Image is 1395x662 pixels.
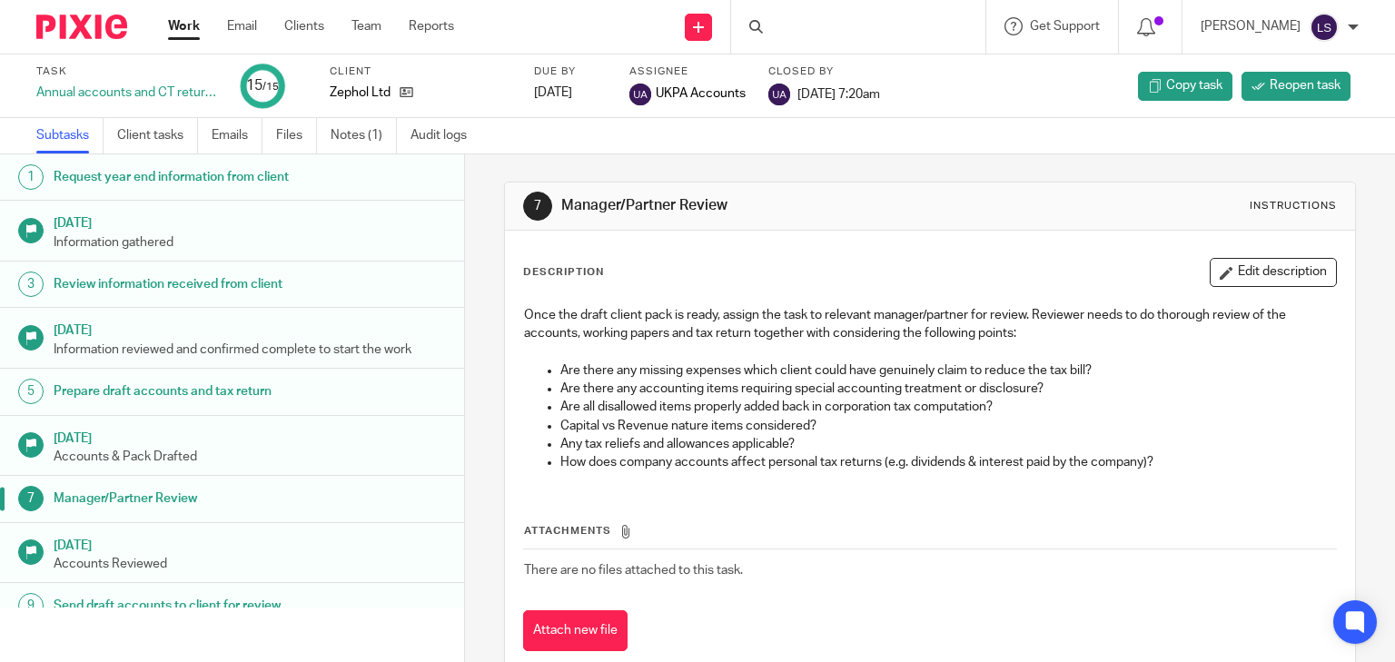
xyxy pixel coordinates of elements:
[54,233,446,252] p: Information gathered
[524,306,1337,343] p: Once the draft client pack is ready, assign the task to relevant manager/partner for review. Revi...
[768,64,880,79] label: Closed by
[1166,76,1222,94] span: Copy task
[54,317,446,340] h1: [DATE]
[54,163,315,191] h1: Request year end information from client
[523,610,628,651] button: Attach new file
[36,15,127,39] img: Pixie
[1242,72,1350,101] a: Reopen task
[168,17,200,35] a: Work
[212,118,262,153] a: Emails
[1138,72,1232,101] a: Copy task
[560,435,1337,453] p: Any tax reliefs and allowances applicable?
[36,84,218,102] div: Annual accounts and CT return - Current
[1210,258,1337,287] button: Edit description
[656,84,746,103] span: UKPA Accounts
[54,425,446,448] h1: [DATE]
[560,380,1337,398] p: Are there any accounting items requiring special accounting treatment or disclosure?
[560,361,1337,380] p: Are there any missing expenses which client could have genuinely claim to reduce the tax bill?
[629,84,651,105] img: svg%3E
[629,64,746,79] label: Assignee
[54,592,315,619] h1: Send draft accounts to client for review
[18,593,44,618] div: 9
[246,75,279,96] div: 15
[534,64,607,79] label: Due by
[524,564,743,577] span: There are no files attached to this task.
[523,192,552,221] div: 7
[561,196,968,215] h1: Manager/Partner Review
[262,82,279,92] small: /15
[409,17,454,35] a: Reports
[523,265,604,280] p: Description
[351,17,381,35] a: Team
[330,84,391,102] p: Zephol Ltd
[54,532,446,555] h1: [DATE]
[560,453,1337,471] p: How does company accounts affect personal tax returns (e.g. dividends & interest paid by the comp...
[276,118,317,153] a: Files
[18,486,44,511] div: 7
[54,271,315,298] h1: Review information received from client
[18,272,44,297] div: 3
[1250,199,1337,213] div: Instructions
[18,379,44,404] div: 5
[1201,17,1301,35] p: [PERSON_NAME]
[36,118,104,153] a: Subtasks
[54,341,446,359] p: Information reviewed and confirmed complete to start the work
[797,87,880,100] span: [DATE] 7:20am
[534,84,607,102] div: [DATE]
[560,417,1337,435] p: Capital vs Revenue nature items considered?
[36,64,218,79] label: Task
[560,398,1337,416] p: Are all disallowed items properly added back in corporation tax computation?
[117,118,198,153] a: Client tasks
[54,378,315,405] h1: Prepare draft accounts and tax return
[54,210,446,232] h1: [DATE]
[1270,76,1341,94] span: Reopen task
[331,118,397,153] a: Notes (1)
[1030,20,1100,33] span: Get Support
[54,448,446,466] p: Accounts & Pack Drafted
[227,17,257,35] a: Email
[768,84,790,105] img: svg%3E
[524,526,611,536] span: Attachments
[330,64,511,79] label: Client
[284,17,324,35] a: Clients
[54,485,315,512] h1: Manager/Partner Review
[54,555,446,573] p: Accounts Reviewed
[411,118,480,153] a: Audit logs
[18,164,44,190] div: 1
[1310,13,1339,42] img: svg%3E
